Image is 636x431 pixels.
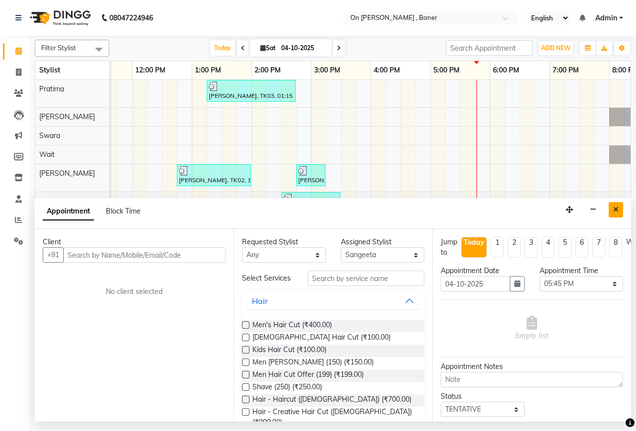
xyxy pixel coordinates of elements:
[441,361,623,372] div: Appointment Notes
[252,63,283,77] a: 2:00 PM
[39,131,60,140] span: Swara
[446,40,533,56] input: Search Appointment
[539,41,573,55] button: ADD NEW
[252,295,268,307] div: Hair
[252,407,416,428] span: Hair - Creative Hair Cut ([DEMOGRAPHIC_DATA]) (₹999.00)
[508,237,521,258] li: 2
[464,237,484,248] div: Today
[67,287,202,297] div: No client selected
[39,197,58,206] span: Laxmi
[41,44,76,52] span: Filter Stylist
[341,237,425,247] div: Assigned Stylist
[39,169,95,178] span: [PERSON_NAME]
[63,247,226,263] input: Search by Name/Mobile/Email/Code
[133,63,168,77] a: 12:00 PM
[192,63,224,77] a: 1:00 PM
[491,237,504,258] li: 1
[542,237,555,258] li: 4
[178,166,250,185] div: [PERSON_NAME], TK02, 12:45 PM-02:00 PM, Massage -Swedish Massage (60 Min)
[297,166,324,185] div: [PERSON_NAME], TK05, 02:45 PM-03:15 PM, Swedish Full Body Massage (45 Mins)
[515,316,549,341] span: Empty list
[525,237,538,258] li: 3
[252,332,391,345] span: [DEMOGRAPHIC_DATA] Hair Cut (₹100.00)
[595,13,617,23] span: Admin
[278,41,328,56] input: 2025-10-04
[39,66,60,74] span: Stylist
[441,266,525,276] div: Appointment Date
[43,237,226,247] div: Client
[242,237,326,247] div: Requested Stylist
[441,237,457,258] div: Jump to
[252,382,322,394] span: Shave (250) (₹250.00)
[25,4,93,32] img: logo
[252,320,332,332] span: Men's Hair Cut (₹400.00)
[312,63,343,77] a: 3:00 PM
[441,391,525,402] div: Status
[490,63,522,77] a: 6:00 PM
[39,112,95,121] span: [PERSON_NAME]
[431,63,462,77] a: 5:00 PM
[43,247,64,263] button: +91
[592,237,605,258] li: 7
[252,357,374,369] span: Men [PERSON_NAME] (150) (₹150.00)
[308,271,424,286] input: Search by service name
[575,237,588,258] li: 6
[550,63,581,77] a: 7:00 PM
[609,237,622,258] li: 8
[39,150,55,159] span: Wait
[39,84,64,93] span: Pratima
[43,203,94,220] span: Appointment
[441,276,510,291] input: yyyy-mm-dd
[371,63,402,77] a: 4:00 PM
[235,273,300,284] div: Select Services
[208,81,295,100] div: [PERSON_NAME], TK03, 01:15 PM-02:45 PM, Extra15 Mins: Deep Tissue Full Body Massage (75 mins)
[210,40,235,56] span: Today
[541,44,570,52] span: ADD NEW
[252,345,326,357] span: Kids Hair Cut (₹100.00)
[246,292,420,310] button: Hair
[109,4,153,32] b: 08047224946
[558,237,571,258] li: 5
[252,369,364,382] span: Men Hair Cut Offer (199) (₹199.00)
[258,44,278,52] span: Sat
[540,266,624,276] div: Appointment Time
[106,207,141,215] span: Block Time
[609,202,623,217] button: Close
[282,194,339,213] div: [PERSON_NAME], TK04, 02:30 PM-03:30 PM, Massage - Deep Tissue Massage (60 Min)
[252,394,411,407] span: Hair - Haircut ([DEMOGRAPHIC_DATA]) (₹700.00)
